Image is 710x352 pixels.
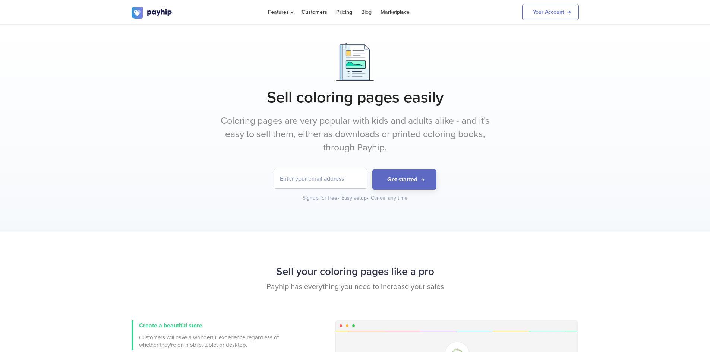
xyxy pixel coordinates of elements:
[268,9,293,15] span: Features
[132,262,579,282] h2: Sell your coloring pages like a pro
[337,195,339,201] span: •
[132,320,281,350] a: Create a beautiful store Customers will have a wonderful experience regardless of whether they're...
[132,282,579,292] p: Payhip has everything you need to increase your sales
[367,195,369,201] span: •
[522,4,579,20] a: Your Account
[274,169,367,188] input: Enter your email address
[341,194,369,202] div: Easy setup
[139,334,281,349] span: Customers will have a wonderful experience regardless of whether they're on mobile, tablet or des...
[132,88,579,107] h1: Sell coloring pages easily
[132,7,173,19] img: logo.svg
[303,194,340,202] div: Signup for free
[372,169,436,190] button: Get started
[215,114,495,154] p: Coloring pages are very popular with kids and adults alike - and it's easy to sell them, either a...
[336,43,374,81] img: Documents.png
[371,194,407,202] div: Cancel any time
[139,322,202,329] span: Create a beautiful store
